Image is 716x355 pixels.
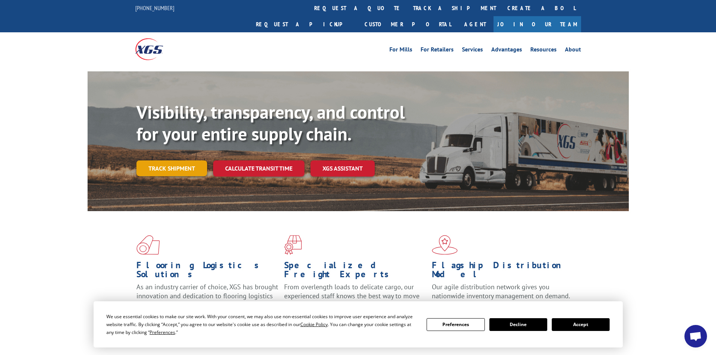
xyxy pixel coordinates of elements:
span: Preferences [150,329,175,335]
span: Cookie Policy [300,321,328,328]
div: Open chat [684,325,707,347]
a: Resources [530,47,557,55]
a: [PHONE_NUMBER] [135,4,174,12]
button: Decline [489,318,547,331]
a: Request a pickup [250,16,359,32]
a: For Retailers [421,47,454,55]
button: Preferences [427,318,484,331]
a: Join Our Team [493,16,581,32]
a: Customer Portal [359,16,457,32]
a: Track shipment [136,160,207,176]
div: We use essential cookies to make our site work. With your consent, we may also use non-essential ... [106,313,418,336]
h1: Specialized Freight Experts [284,261,426,282]
a: About [565,47,581,55]
a: Advantages [491,47,522,55]
h1: Flooring Logistics Solutions [136,261,279,282]
button: Accept [552,318,610,331]
b: Visibility, transparency, and control for your entire supply chain. [136,100,405,145]
h1: Flagship Distribution Model [432,261,574,282]
span: As an industry carrier of choice, XGS has brought innovation and dedication to flooring logistics... [136,282,278,309]
div: Cookie Consent Prompt [94,301,623,347]
p: From overlength loads to delicate cargo, our experienced staff knows the best way to move your fr... [284,282,426,316]
img: xgs-icon-total-supply-chain-intelligence-red [136,235,160,255]
img: xgs-icon-flagship-distribution-model-red [432,235,458,255]
a: For Mills [389,47,412,55]
a: Services [462,47,483,55]
a: Calculate transit time [213,160,304,177]
span: Our agile distribution network gives you nationwide inventory management on demand. [432,282,570,300]
img: xgs-icon-focused-on-flooring-red [284,235,302,255]
a: XGS ASSISTANT [310,160,375,177]
a: Agent [457,16,493,32]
